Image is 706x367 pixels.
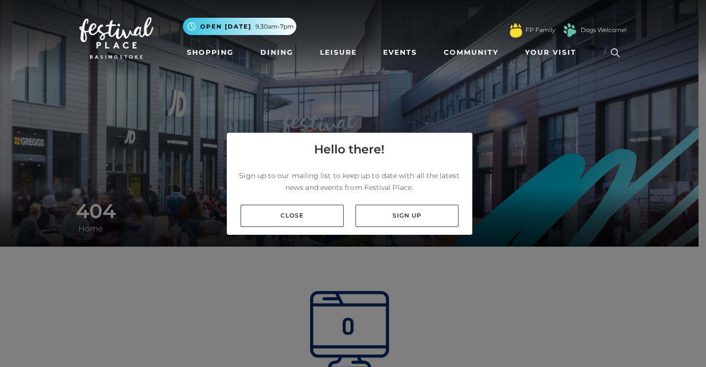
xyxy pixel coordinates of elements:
a: Dogs Welcome! [581,26,627,35]
h4: Hello there! [314,141,385,158]
a: Sign up [355,205,459,227]
span: Open [DATE] [200,22,251,31]
a: Close [241,205,344,227]
span: Your Visit [525,47,576,58]
a: Shopping [183,43,238,62]
p: Sign up to our mailing list to keep up to date with all the latest news and events from Festival ... [235,170,464,193]
span: 9.30am-7pm [255,22,294,31]
a: Your Visit [521,43,585,62]
a: Events [379,43,421,62]
a: Dining [256,43,297,62]
a: FP Family [526,26,555,35]
img: Festival Place Logo [79,17,153,59]
a: Community [440,43,502,62]
button: Open [DATE] 9.30am-7pm [183,18,296,35]
a: Leisure [316,43,361,62]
